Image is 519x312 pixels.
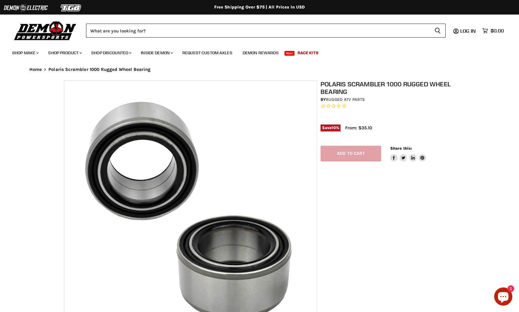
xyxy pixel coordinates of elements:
inbox-online-store-chat: Shopify online store chat [492,287,514,307]
h1: Polaris Scrambler 1000 Rugged Wheel Bearing [321,80,459,95]
a: Home [29,67,42,72]
input: Search [86,24,430,38]
a: Shop Product [44,47,85,59]
form: Product [86,24,446,38]
div: by [321,96,459,103]
a: Demon Rewards [238,47,283,59]
div: Free Shipping Over $75 | All Prices In USD [17,5,502,10]
button: Search [430,24,446,38]
a: Rugged ATV Parts [326,97,365,102]
img: TGB Logo 2 [48,2,94,14]
span: $0.00 [491,28,504,34]
a: Race Kits [293,47,323,59]
span: Log in [460,28,476,34]
nav: Breadcrumbs [17,67,502,72]
span: Save % [321,124,341,131]
a: Log in [457,28,479,34]
a: Inside Demon [136,47,177,59]
span: Polaris Scrambler 1000 Rugged Wheel Bearing [48,67,151,72]
span: 10 [331,125,336,130]
ul: Main menu [8,44,502,59]
img: Demon Electric Logo 2 [3,2,48,14]
span: From: $35.10 [345,125,372,131]
span: Rated 0.0 out of 5 stars 0 reviews [321,103,459,109]
a: Shop Discounted [87,47,135,59]
a: Request Custom Axles [178,47,237,59]
a: Shop Make [8,47,42,59]
span: Share this: [390,146,412,151]
img: Demon Powersports [12,20,78,41]
span: New! [284,51,295,56]
a: $0.00 [479,26,507,35]
aside: Share this: [390,146,426,162]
